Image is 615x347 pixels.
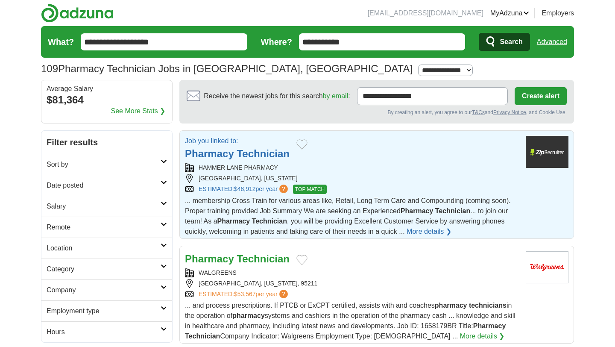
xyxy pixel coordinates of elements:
a: Pharmacy Technician [185,253,290,265]
label: Where? [261,35,292,48]
h2: Hours [47,327,161,337]
h2: Remote [47,222,161,232]
strong: Pharmacy [473,322,506,329]
span: $53,567 [234,291,256,297]
strong: Technician [252,218,287,225]
strong: Pharmacy [217,218,250,225]
strong: Pharmacy [185,253,234,265]
div: By creating an alert, you agree to our and , and Cookie Use. [187,109,567,116]
a: Hours [41,321,172,342]
a: Privacy Notice [493,109,526,115]
label: What? [48,35,74,48]
a: Sort by [41,154,172,175]
strong: Technician [435,207,470,215]
h2: Filter results [41,131,172,154]
a: See More Stats ❯ [111,106,166,116]
p: Job you linked to: [185,136,290,146]
strong: Pharmacy [185,148,234,159]
span: ... membership Cross Train for various areas like, Retail, Long Term Care and Compounding (coming... [185,197,511,235]
a: T&Cs [472,109,485,115]
img: Company logo [526,136,568,168]
a: Location [41,238,172,259]
button: Search [479,33,530,51]
button: Create alert [515,87,567,105]
h1: Pharmacy Technician Jobs in [GEOGRAPHIC_DATA], [GEOGRAPHIC_DATA] [41,63,413,74]
a: ESTIMATED:$53,567per year? [199,290,290,299]
span: ? [279,185,288,193]
h2: Category [47,264,161,274]
strong: Technician [237,253,290,265]
a: Employment type [41,300,172,321]
h2: Employment type [47,306,161,316]
a: ESTIMATED:$48,912per year? [199,185,290,194]
h2: Location [47,243,161,253]
span: $48,912 [234,185,256,192]
span: TOP MATCH [293,185,327,194]
img: Walgreens logo [526,251,568,283]
span: ... and process prescriptions. If PTCB or ExCPT certified, assists with and coaches in the operat... [185,302,515,340]
a: Company [41,279,172,300]
span: 109 [41,61,58,76]
a: MyAdzuna [490,8,530,18]
div: Average Salary [47,85,167,92]
strong: pharmacy [232,312,265,319]
a: More details ❯ [460,331,505,341]
strong: Pharmacy [401,207,433,215]
a: Remote [41,217,172,238]
a: by email [323,92,348,100]
strong: pharmacy [435,302,467,309]
img: Adzuna logo [41,3,114,23]
span: Search [500,33,522,50]
strong: technicians [469,302,507,309]
a: WALGREENS [199,269,237,276]
button: Add to favorite jobs [296,255,307,265]
button: Add to favorite jobs [296,139,307,150]
span: ? [279,290,288,298]
span: Receive the newest jobs for this search : [204,91,350,101]
div: HAMMER LANE PHARMACY [185,163,519,172]
h2: Sort by [47,159,161,170]
h2: Company [47,285,161,295]
h2: Date posted [47,180,161,191]
a: Advanced [537,33,567,50]
a: Employers [542,8,574,18]
div: [GEOGRAPHIC_DATA], [US_STATE], 95211 [185,279,519,288]
a: Date posted [41,175,172,196]
div: [GEOGRAPHIC_DATA], [US_STATE] [185,174,519,183]
strong: Technician [185,332,220,340]
a: Salary [41,196,172,217]
div: $81,364 [47,92,167,108]
a: Category [41,259,172,279]
a: More details ❯ [407,226,451,237]
strong: Technician [237,148,290,159]
h2: Salary [47,201,161,212]
li: [EMAIL_ADDRESS][DOMAIN_NAME] [368,8,483,18]
a: Pharmacy Technician [185,148,290,159]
